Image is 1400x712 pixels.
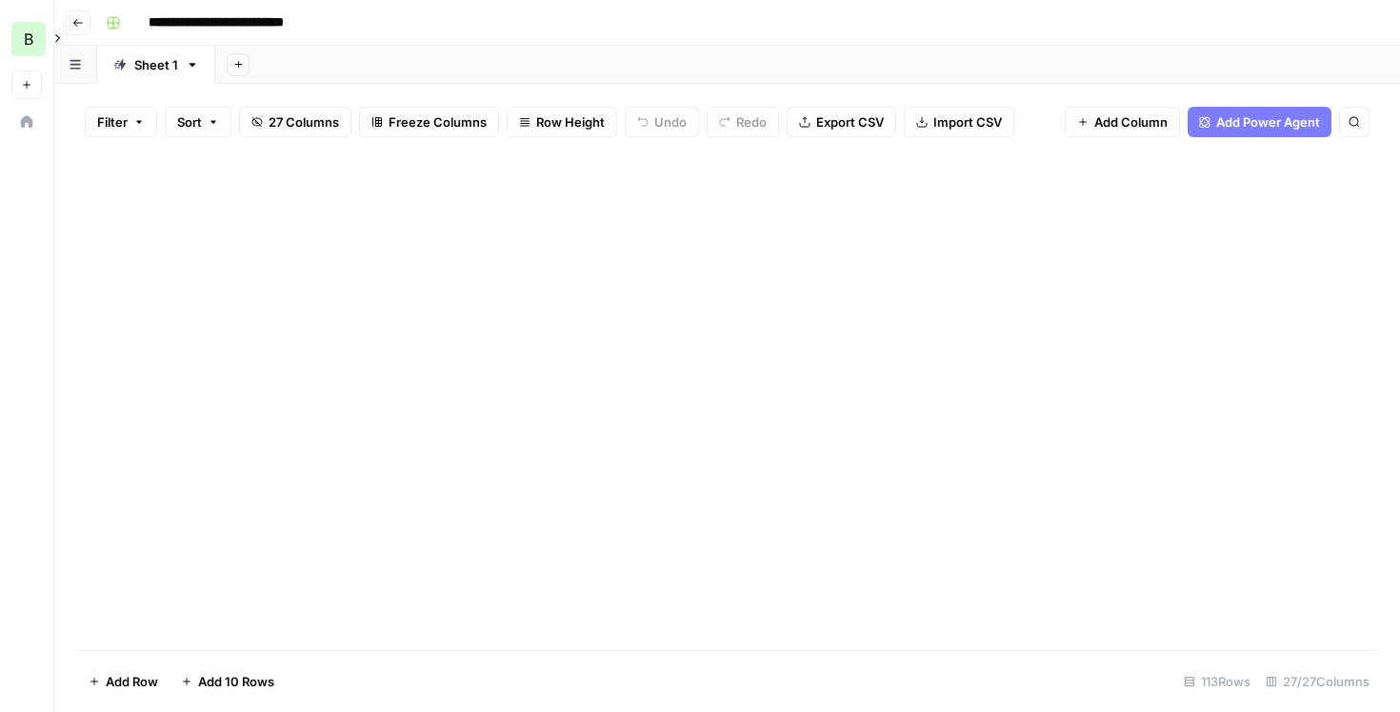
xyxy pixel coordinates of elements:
[134,55,178,74] div: Sheet 1
[85,107,157,137] button: Filter
[1065,107,1180,137] button: Add Column
[816,112,884,132] span: Export CSV
[736,112,767,132] span: Redo
[165,107,231,137] button: Sort
[1216,112,1320,132] span: Add Power Agent
[24,28,33,51] span: B
[77,666,170,697] button: Add Row
[269,112,339,132] span: 27 Columns
[654,112,687,132] span: Undo
[11,15,42,63] button: Workspace: Blindspot
[198,672,274,691] span: Add 10 Rows
[97,112,128,132] span: Filter
[1176,666,1258,697] div: 113 Rows
[97,46,215,84] a: Sheet 1
[536,112,605,132] span: Row Height
[1094,112,1168,132] span: Add Column
[507,107,617,137] button: Row Height
[933,112,1002,132] span: Import CSV
[707,107,779,137] button: Redo
[1258,666,1377,697] div: 27/27 Columns
[904,107,1014,137] button: Import CSV
[239,107,351,137] button: 27 Columns
[11,107,42,137] a: Home
[625,107,699,137] button: Undo
[389,112,487,132] span: Freeze Columns
[359,107,499,137] button: Freeze Columns
[106,672,158,691] span: Add Row
[1188,107,1331,137] button: Add Power Agent
[787,107,896,137] button: Export CSV
[170,666,286,697] button: Add 10 Rows
[177,112,202,132] span: Sort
